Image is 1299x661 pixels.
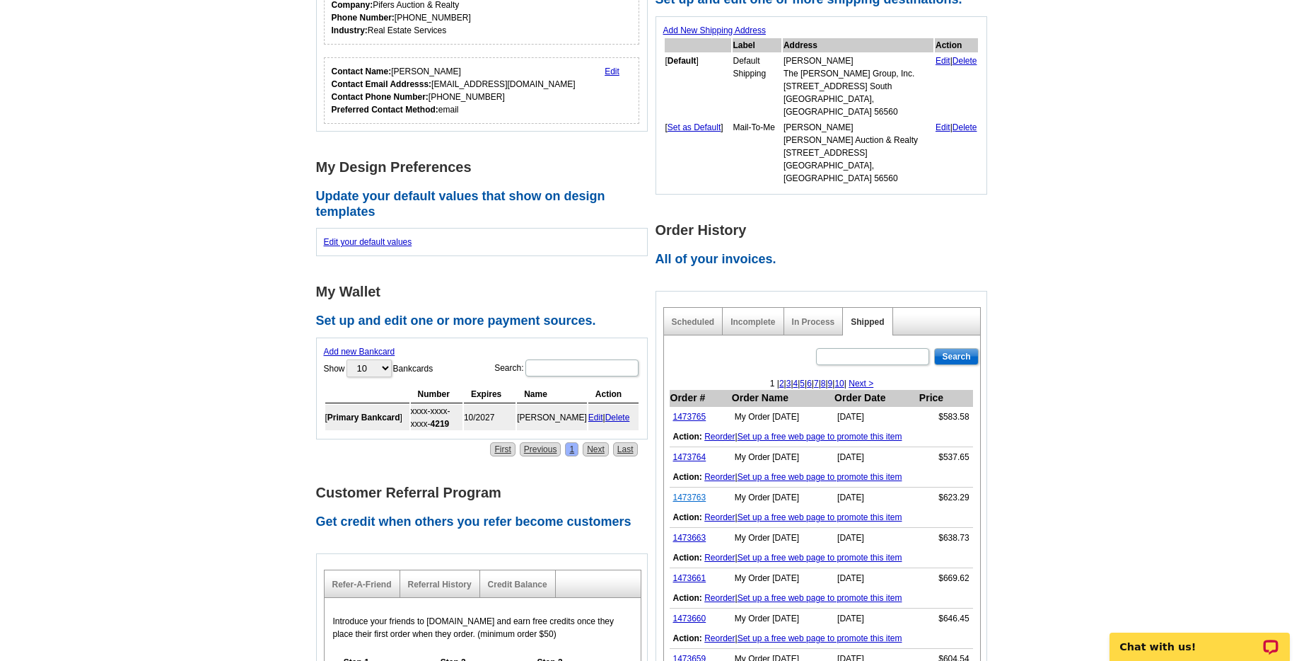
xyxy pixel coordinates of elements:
[673,493,706,502] a: 1473763
[834,379,844,389] a: 10
[672,317,715,327] a: Scheduled
[704,553,735,563] a: Reorder
[738,553,902,563] a: Set up a free web page to promote this item
[673,533,706,543] a: 1473663
[834,568,919,589] td: [DATE]
[673,573,706,583] a: 1473661
[673,633,702,643] b: Action:
[464,405,515,430] td: 10/2027
[464,386,515,403] th: Expires
[919,407,973,427] td: $583.58
[517,405,587,430] td: [PERSON_NAME]
[821,379,826,389] a: 8
[834,390,919,407] th: Order Date
[332,25,368,35] strong: Industry:
[664,377,980,390] div: 1 | | | | | | | | | |
[411,405,462,430] td: xxxx-xxxx-xxxx-
[670,588,973,609] td: |
[738,512,902,522] a: Set up a free web page to promote this item
[919,390,973,407] th: Price
[431,419,450,429] strong: 4219
[738,432,902,442] a: Set up a free web page to promote this item
[807,379,812,389] a: 6
[670,507,973,528] td: |
[325,405,409,430] td: [ ]
[588,405,639,430] td: |
[408,580,472,590] a: Referral History
[834,407,919,427] td: [DATE]
[834,488,919,508] td: [DATE]
[731,488,834,508] td: My Order [DATE]
[783,120,933,185] td: [PERSON_NAME] [PERSON_NAME] Auction & Realty [STREET_ADDRESS] [GEOGRAPHIC_DATA], [GEOGRAPHIC_DATA...
[731,568,834,589] td: My Order [DATE]
[332,105,438,115] strong: Preferred Contact Method:
[793,379,798,389] a: 4
[673,412,706,422] a: 1473765
[324,237,412,247] a: Edit your default values
[834,447,919,468] td: [DATE]
[828,379,833,389] a: 9
[704,512,735,522] a: Reorder
[935,54,978,119] td: |
[673,614,706,623] a: 1473660
[738,472,902,482] a: Set up a free web page to promote this item
[673,452,706,462] a: 1473764
[919,568,973,589] td: $669.62
[731,609,834,629] td: My Order [DATE]
[704,432,735,442] a: Reorder
[494,358,639,378] label: Search:
[663,25,766,35] a: Add New Shipping Address
[517,386,587,403] th: Name
[936,122,950,132] a: Edit
[673,512,702,522] b: Action:
[834,609,919,629] td: [DATE]
[934,348,978,365] input: Search
[316,515,656,530] h2: Get credit when others you refer become customers
[786,379,791,389] a: 3
[332,13,395,23] strong: Phone Number:
[411,386,462,403] th: Number
[333,615,632,640] p: Introduce your friends to [DOMAIN_NAME] and earn free credits once they place their first order w...
[670,427,973,447] td: |
[656,252,995,268] h2: All of your invoices.
[670,548,973,568] td: |
[583,442,609,456] a: Next
[733,38,781,52] th: Label
[332,79,432,89] strong: Contact Email Addresss:
[490,442,515,456] a: First
[346,360,392,377] select: ShowBankcards
[520,442,561,456] a: Previous
[327,413,400,423] b: Primary Bankcard
[316,189,656,219] h2: Update your default values that show on design templates
[731,528,834,548] td: My Order [DATE]
[665,54,731,119] td: [ ]
[613,442,638,456] a: Last
[605,413,630,423] a: Delete
[783,54,933,119] td: [PERSON_NAME] The [PERSON_NAME] Group, Inc. [STREET_ADDRESS] South [GEOGRAPHIC_DATA], [GEOGRAPHIC...
[779,379,784,389] a: 2
[673,472,702,482] b: Action:
[919,488,973,508] td: $623.29
[953,56,977,66] a: Delete
[656,223,995,238] h1: Order History
[316,284,656,299] h1: My Wallet
[935,120,978,185] td: |
[814,379,819,389] a: 7
[935,38,978,52] th: Action
[953,122,977,132] a: Delete
[851,317,884,327] a: Shipped
[668,56,697,66] b: Default
[783,38,933,52] th: Address
[704,593,735,603] a: Reorder
[670,390,731,407] th: Order #
[738,593,902,603] a: Set up a free web page to promote this item
[919,609,973,629] td: $646.45
[673,553,702,563] b: Action:
[332,65,576,116] div: [PERSON_NAME] [EMAIL_ADDRESS][DOMAIN_NAME] [PHONE_NUMBER] email
[324,358,433,379] label: Show Bankcards
[668,122,721,132] a: Set as Default
[919,528,973,548] td: $638.73
[332,67,392,76] strong: Contact Name:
